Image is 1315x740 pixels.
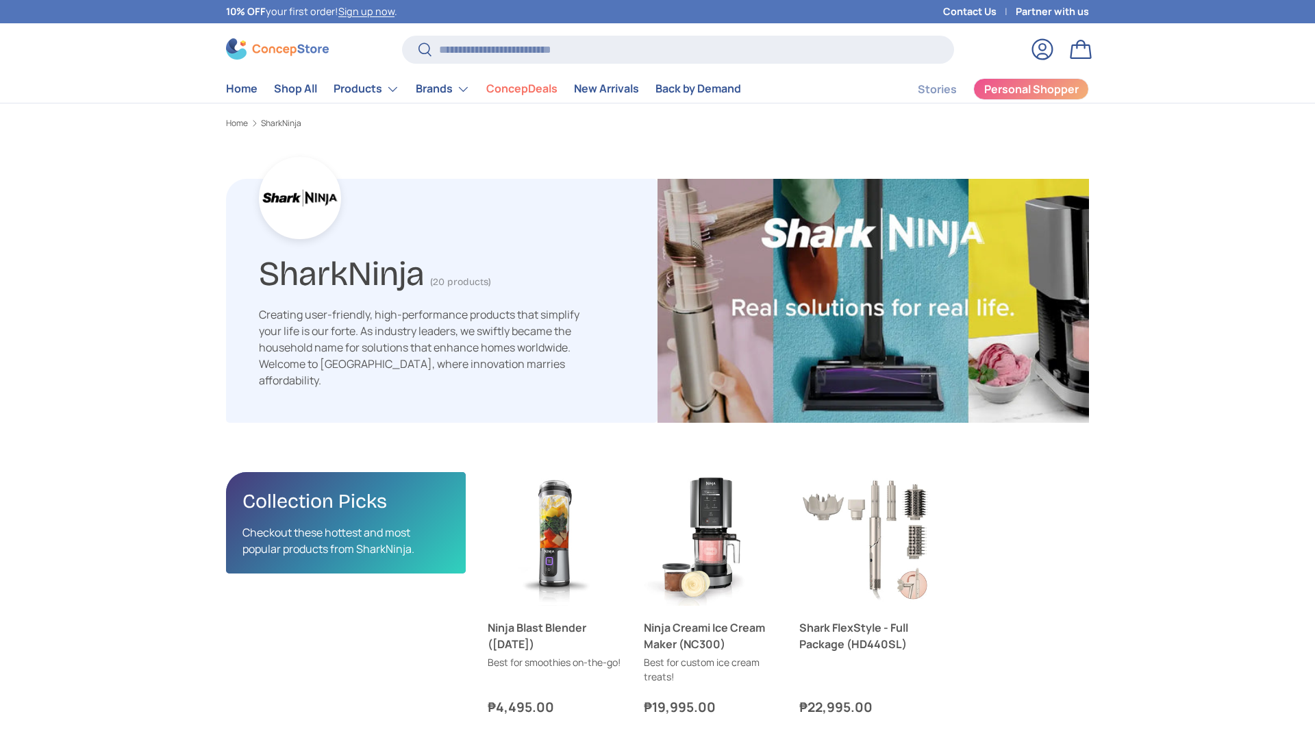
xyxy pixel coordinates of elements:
[799,619,934,652] a: Shark FlexStyle - Full Package (HD440SL)
[334,75,399,103] a: Products
[488,619,622,652] a: Ninja Blast Blender ([DATE])
[918,76,957,103] a: Stories
[274,75,317,102] a: Shop All
[325,75,408,103] summary: Products
[259,306,581,388] div: Creating user-friendly, high-performance products that simplify your life is our forte. As indust...
[242,489,449,514] h2: Collection Picks
[261,119,301,127] a: SharkNinja
[486,75,558,102] a: ConcepDeals
[655,75,741,102] a: Back by Demand
[226,4,397,19] p: your first order! .
[408,75,478,103] summary: Brands
[644,619,778,652] a: Ninja Creami Ice Cream Maker (NC300)
[488,472,622,606] a: Ninja Blast Blender (BC151)
[885,75,1089,103] nav: Secondary
[943,4,1016,19] a: Contact Us
[430,276,491,288] span: (20 products)
[259,248,425,294] h1: SharkNinja
[574,75,639,102] a: New Arrivals
[226,75,258,102] a: Home
[984,84,1079,95] span: Personal Shopper
[973,78,1089,100] a: Personal Shopper
[226,75,741,103] nav: Primary
[226,5,266,18] strong: 10% OFF
[644,472,778,606] a: Ninja Creami Ice Cream Maker (NC300)
[226,38,329,60] img: ConcepStore
[1016,4,1089,19] a: Partner with us
[338,5,394,18] a: Sign up now
[416,75,470,103] a: Brands
[242,524,449,557] p: Checkout these hottest and most popular products from SharkNinja.
[226,119,248,127] a: Home
[226,117,1089,129] nav: Breadcrumbs
[799,472,934,606] a: Shark FlexStyle - Full Package (HD440SL)
[657,179,1089,423] img: SharkNinja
